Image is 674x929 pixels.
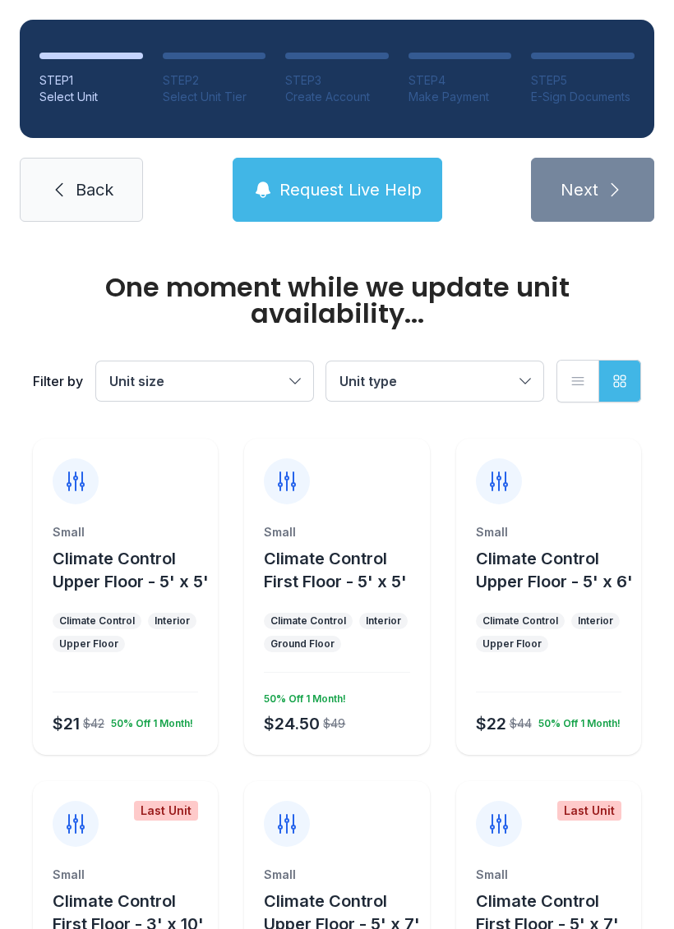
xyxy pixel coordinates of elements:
div: STEP 4 [409,72,512,89]
div: Last Unit [557,801,621,821]
button: Climate Control Upper Floor - 5' x 5' [53,547,211,593]
span: Back [76,178,113,201]
div: Ground Floor [270,637,335,651]
span: Climate Control Upper Floor - 5' x 5' [53,549,209,591]
span: Unit size [109,373,164,389]
div: 50% Off 1 Month! [257,686,346,706]
div: Select Unit [39,89,143,105]
div: Upper Floor [59,637,118,651]
div: Small [476,524,621,540]
div: Upper Floor [482,637,542,651]
button: Climate Control First Floor - 5' x 5' [264,547,422,593]
button: Unit type [326,361,543,401]
div: Make Payment [409,89,512,105]
div: $42 [83,715,104,732]
div: $24.50 [264,712,320,735]
div: Select Unit Tier [163,89,266,105]
div: STEP 3 [285,72,389,89]
div: Climate Control [482,614,558,628]
span: Climate Control Upper Floor - 5' x 6' [476,549,633,591]
div: Climate Control [270,614,346,628]
div: Create Account [285,89,389,105]
span: Request Live Help [279,178,422,201]
div: Interior [366,614,401,628]
div: Small [53,867,198,883]
div: Small [264,524,409,540]
div: E-Sign Documents [531,89,635,105]
div: Climate Control [59,614,135,628]
div: Small [53,524,198,540]
span: Unit type [339,373,397,389]
div: $49 [323,715,345,732]
div: $44 [510,715,532,732]
div: STEP 5 [531,72,635,89]
div: $22 [476,712,506,735]
div: 50% Off 1 Month! [104,711,193,730]
div: One moment while we update unit availability... [33,274,641,327]
button: Unit size [96,361,313,401]
div: STEP 1 [39,72,143,89]
div: Interior [155,614,190,628]
div: 50% Off 1 Month! [532,711,621,730]
div: STEP 2 [163,72,266,89]
div: Last Unit [134,801,198,821]
button: Climate Control Upper Floor - 5' x 6' [476,547,635,593]
div: Interior [578,614,613,628]
span: Next [561,178,598,201]
div: Small [264,867,409,883]
div: Filter by [33,371,83,391]
div: Small [476,867,621,883]
div: $21 [53,712,80,735]
span: Climate Control First Floor - 5' x 5' [264,549,407,591]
